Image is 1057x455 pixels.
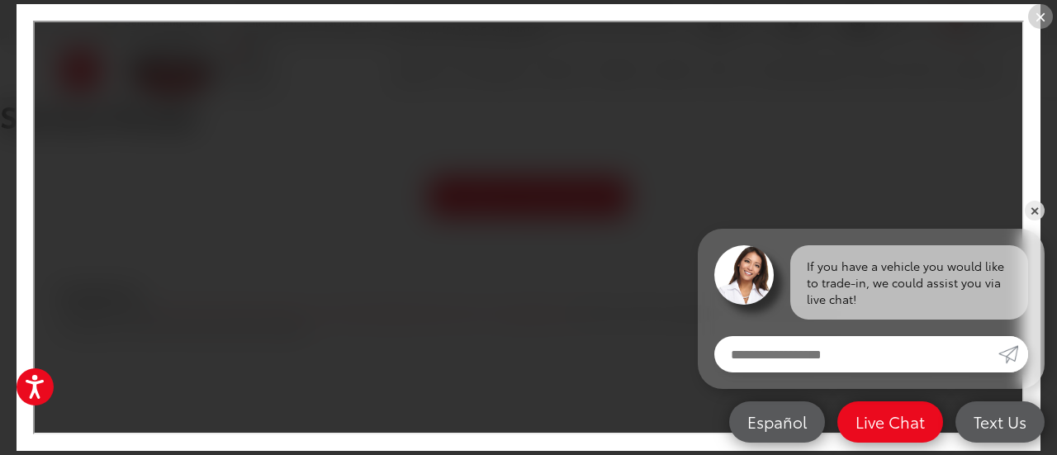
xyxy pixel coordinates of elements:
a: Text Us [955,401,1045,443]
div: × [1028,4,1053,29]
span: Live Chat [847,411,933,432]
img: Agent profile photo [714,245,774,305]
div: If you have a vehicle you would like to trade-in, we could assist you via live chat! [790,245,1028,320]
a: Live Chat [837,401,943,443]
span: Español [739,411,815,432]
a: Español [729,401,825,443]
a: Submit [998,336,1028,372]
input: Enter your message [714,336,998,372]
span: Text Us [965,411,1035,432]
